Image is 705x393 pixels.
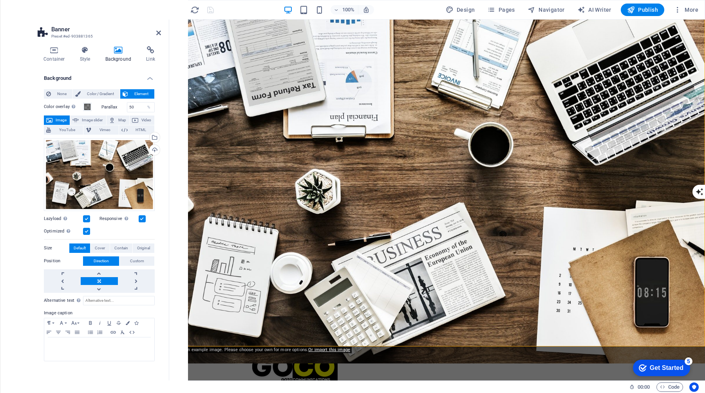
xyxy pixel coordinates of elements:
h4: Link [140,46,161,63]
button: Image [44,115,70,125]
button: Unordered List [86,328,95,337]
span: Image [55,115,67,125]
button: Insert Link [108,328,118,337]
div: This is an example image. Please choose your own for more options. [169,347,352,353]
button: Ordered List [95,328,105,337]
button: Icons [132,318,141,328]
label: Position [44,256,83,266]
button: Design [443,4,478,16]
button: Direction [83,256,119,266]
span: Publish [627,6,658,14]
h4: Style [74,46,99,63]
span: Vimeo [94,125,116,135]
label: Color overlay [44,102,83,112]
label: Size [44,243,69,253]
h6: 100% [342,5,355,14]
h4: Background [38,69,161,83]
button: Italic (⌘I) [95,318,105,328]
span: 00 00 [638,382,650,392]
button: Cover [90,243,109,253]
button: HTML [127,328,137,337]
i: On resize automatically adjust zoom level to fit chosen device. [363,6,370,13]
button: Map [107,115,129,125]
button: YouTube [44,125,83,135]
button: Strikethrough [114,318,123,328]
span: Pages [487,6,515,14]
span: Design [446,6,475,14]
button: Publish [621,4,664,16]
div: Get Started 5 items remaining, 0% complete [6,4,63,20]
h2: Banner [51,26,161,33]
h6: Session time [629,382,650,392]
button: Align Right [63,328,72,337]
button: Code [656,382,683,392]
span: Image slider [81,115,103,125]
label: Optimized [44,227,83,236]
span: AI Writer [577,6,611,14]
a: Or import this image [308,347,350,352]
button: Pages [484,4,518,16]
button: Bold (⌘B) [86,318,95,328]
button: Video [130,115,154,125]
button: Font Family [57,318,69,328]
button: 100% [331,5,358,14]
button: Element [120,89,154,99]
span: : [643,384,644,390]
span: Cover [95,243,105,253]
button: Align Left [44,328,54,337]
span: Default [74,243,86,253]
span: Color / Gradient [83,89,117,99]
div: 5 [58,2,66,9]
span: Element [130,89,152,99]
button: Colors [123,318,132,328]
button: Usercentrics [689,382,699,392]
span: Original [137,243,150,253]
span: Contain [114,243,128,253]
span: More [674,6,698,14]
button: Font Size [69,318,82,328]
button: Contain [110,243,132,253]
button: Paragraph Format [44,318,57,328]
span: HTML [130,125,152,135]
span: YouTube [53,125,81,135]
button: More [671,4,701,16]
span: Video [141,115,152,125]
span: Custom [130,256,144,266]
button: Image slider [70,115,106,125]
h4: Background [99,46,141,63]
button: Underline (⌘U) [105,318,114,328]
button: Align Center [54,328,63,337]
div: pexels-photo-860379.jpeg [44,138,155,211]
div: Get Started [23,9,57,16]
h3: Preset #ed-903881365 [51,33,145,40]
span: Direction [94,256,109,266]
h4: Container [38,46,74,63]
label: Lazyload [44,214,83,224]
label: Image caption [44,308,155,318]
button: Default [69,243,90,253]
button: AI Writer [574,4,615,16]
button: Color / Gradient [73,89,120,99]
button: Custom [119,256,154,266]
div: % [143,103,154,112]
button: None [44,89,72,99]
input: Alternative text... [83,296,155,305]
button: Align Justify [72,328,82,337]
button: Navigator [524,4,568,16]
button: Original [133,243,154,253]
span: Map [117,115,127,125]
button: reload [190,5,199,14]
span: Code [660,382,680,392]
span: None [53,89,70,99]
label: Responsive [99,214,139,224]
label: Parallax [101,105,127,109]
span: Navigator [528,6,565,14]
label: Alternative text [44,296,83,305]
button: HTML [119,125,154,135]
button: Vimeo [83,125,118,135]
button: Clear Formatting [118,328,127,337]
